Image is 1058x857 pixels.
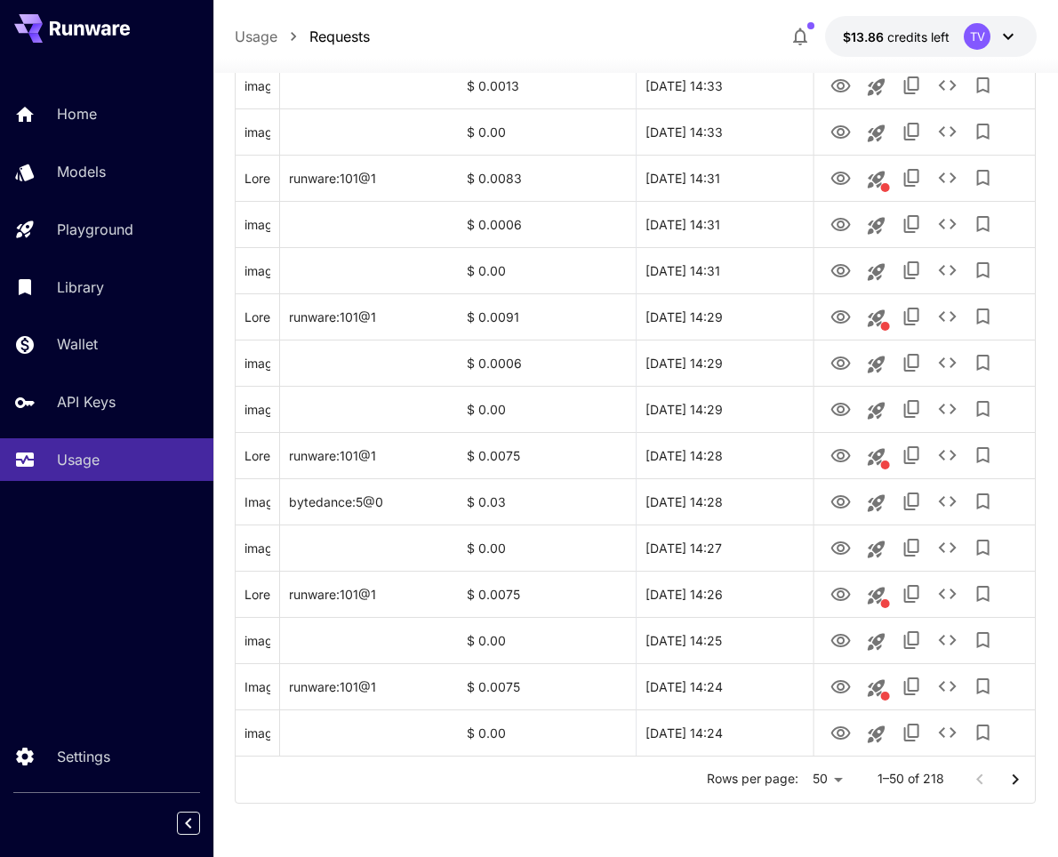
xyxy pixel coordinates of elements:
[929,576,965,612] button: See details
[636,525,814,571] div: 29 Sep, 2025 14:27
[843,28,950,46] div: $13.86451
[636,432,814,478] div: 29 Sep, 2025 14:28
[964,23,990,50] div: TV
[458,525,636,571] div: $ 0.00
[894,206,929,242] button: Copy TaskUUID
[965,715,1000,750] button: Add to library
[929,437,965,473] button: See details
[636,293,814,340] div: 29 Sep, 2025 14:29
[825,16,1037,57] button: $13.86451TV
[244,572,270,617] div: Click to copy prompt
[822,437,858,473] button: View
[244,63,270,108] div: Click to copy prompt
[822,621,858,658] button: View
[244,618,270,663] div: Click to copy prompt
[929,622,965,658] button: See details
[965,437,1000,473] button: Add to library
[636,155,814,201] div: 29 Sep, 2025 14:31
[929,252,965,288] button: See details
[998,762,1033,797] button: Go to next page
[458,340,636,386] div: $ 0.0006
[822,298,858,334] button: View
[965,530,1000,565] button: Add to library
[636,201,814,247] div: 29 Sep, 2025 14:31
[235,26,370,47] nav: breadcrumb
[822,113,858,149] button: View
[244,387,270,432] div: Click to copy prompt
[822,205,858,242] button: View
[965,391,1000,427] button: Add to library
[244,664,270,709] div: Click to copy prompt
[235,26,277,47] a: Usage
[965,345,1000,380] button: Add to library
[458,108,636,155] div: $ 0.00
[458,247,636,293] div: $ 0.00
[858,624,894,660] button: Launch in playground
[190,807,213,839] div: Collapse sidebar
[177,812,200,835] button: Collapse sidebar
[244,202,270,247] div: Click to copy prompt
[965,669,1000,704] button: Add to library
[707,770,798,788] p: Rows per page:
[965,160,1000,196] button: Add to library
[929,160,965,196] button: See details
[309,26,370,47] a: Requests
[929,669,965,704] button: See details
[822,483,858,519] button: View
[806,766,849,792] div: 50
[894,68,929,103] button: Copy TaskUUID
[280,432,458,478] div: runware:101@1
[822,67,858,103] button: View
[929,68,965,103] button: See details
[458,709,636,756] div: $ 0.00
[57,391,116,412] p: API Keys
[57,103,97,124] p: Home
[858,532,894,567] button: Launch in playground
[458,571,636,617] div: $ 0.0075
[244,433,270,478] div: Click to copy prompt
[280,478,458,525] div: bytedance:5@0
[858,717,894,752] button: Launch in playground
[57,449,100,470] p: Usage
[57,746,110,767] p: Settings
[244,109,270,155] div: Click to copy prompt
[458,432,636,478] div: $ 0.0075
[636,663,814,709] div: 29 Sep, 2025 14:24
[965,114,1000,149] button: Add to library
[929,484,965,519] button: See details
[822,575,858,612] button: View
[858,69,894,105] button: Launch in playground
[894,576,929,612] button: Copy TaskUUID
[929,391,965,427] button: See details
[894,484,929,519] button: Copy TaskUUID
[636,247,814,293] div: 29 Sep, 2025 14:31
[636,571,814,617] div: 29 Sep, 2025 14:26
[57,219,133,240] p: Playground
[929,206,965,242] button: See details
[894,160,929,196] button: Copy TaskUUID
[244,340,270,386] div: Click to copy prompt
[458,663,636,709] div: $ 0.0075
[965,576,1000,612] button: Add to library
[280,571,458,617] div: runware:101@1
[858,670,894,706] button: This request includes a reference image. Clicking this will load all other parameters, but for pr...
[636,617,814,663] div: 29 Sep, 2025 14:25
[894,299,929,334] button: Copy TaskUUID
[822,529,858,565] button: View
[822,344,858,380] button: View
[878,770,944,788] p: 1–50 of 218
[244,710,270,756] div: Click to copy prompt
[57,276,104,298] p: Library
[894,622,929,658] button: Copy TaskUUID
[636,62,814,108] div: 29 Sep, 2025 14:33
[858,254,894,290] button: Launch in playground
[858,439,894,475] button: This request includes a reference image. Clicking this will load all other parameters, but for pr...
[458,617,636,663] div: $ 0.00
[858,116,894,151] button: Launch in playground
[244,248,270,293] div: Click to copy prompt
[894,252,929,288] button: Copy TaskUUID
[280,155,458,201] div: runware:101@1
[929,299,965,334] button: See details
[636,108,814,155] div: 29 Sep, 2025 14:33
